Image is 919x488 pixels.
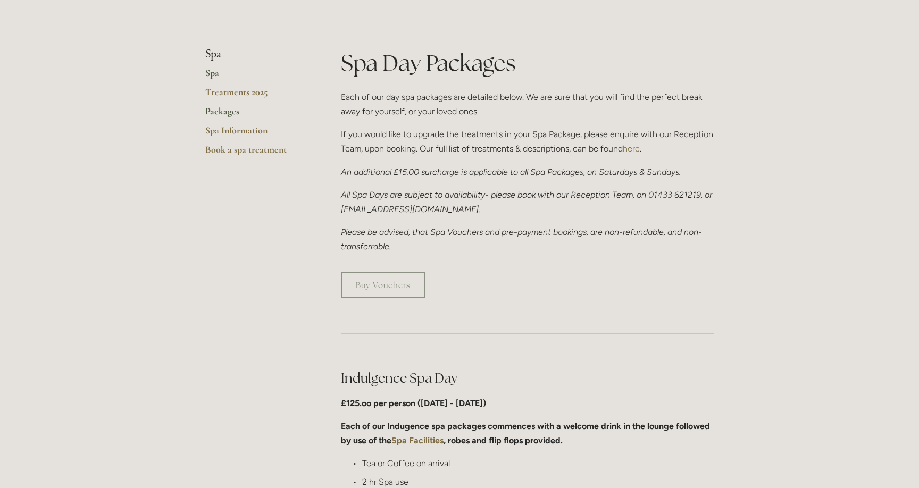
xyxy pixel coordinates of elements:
p: If you would like to upgrade the treatments in your Spa Package, please enquire with our Receptio... [341,127,714,156]
a: Packages [205,105,307,124]
p: Each of our day spa packages are detailed below. We are sure that you will find the perfect break... [341,90,714,119]
p: Tea or Coffee on arrival [362,456,714,470]
strong: £125.oo per person ([DATE] - [DATE]) [341,398,486,408]
a: Spa [205,67,307,86]
a: here [623,144,640,154]
em: An additional £15.00 surcharge is applicable to all Spa Packages, on Saturdays & Sundays. [341,167,681,177]
em: All Spa Days are subject to availability- please book with our Reception Team, on 01433 621219, o... [341,190,714,214]
a: Book a spa treatment [205,144,307,163]
strong: , robes and flip flops provided. [444,435,563,445]
strong: Each of our Indugence spa packages commences with a welcome drink in the lounge followed by use o... [341,421,712,445]
a: Spa Information [205,124,307,144]
h1: Spa Day Packages [341,47,714,79]
a: Treatments 2025 [205,86,307,105]
a: Buy Vouchers [341,272,425,298]
a: Spa Facilities [391,435,444,445]
li: Spa [205,47,307,61]
h2: Indulgence Spa Day [341,369,714,388]
em: Please be advised, that Spa Vouchers and pre-payment bookings, are non-refundable, and non-transf... [341,227,702,251]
